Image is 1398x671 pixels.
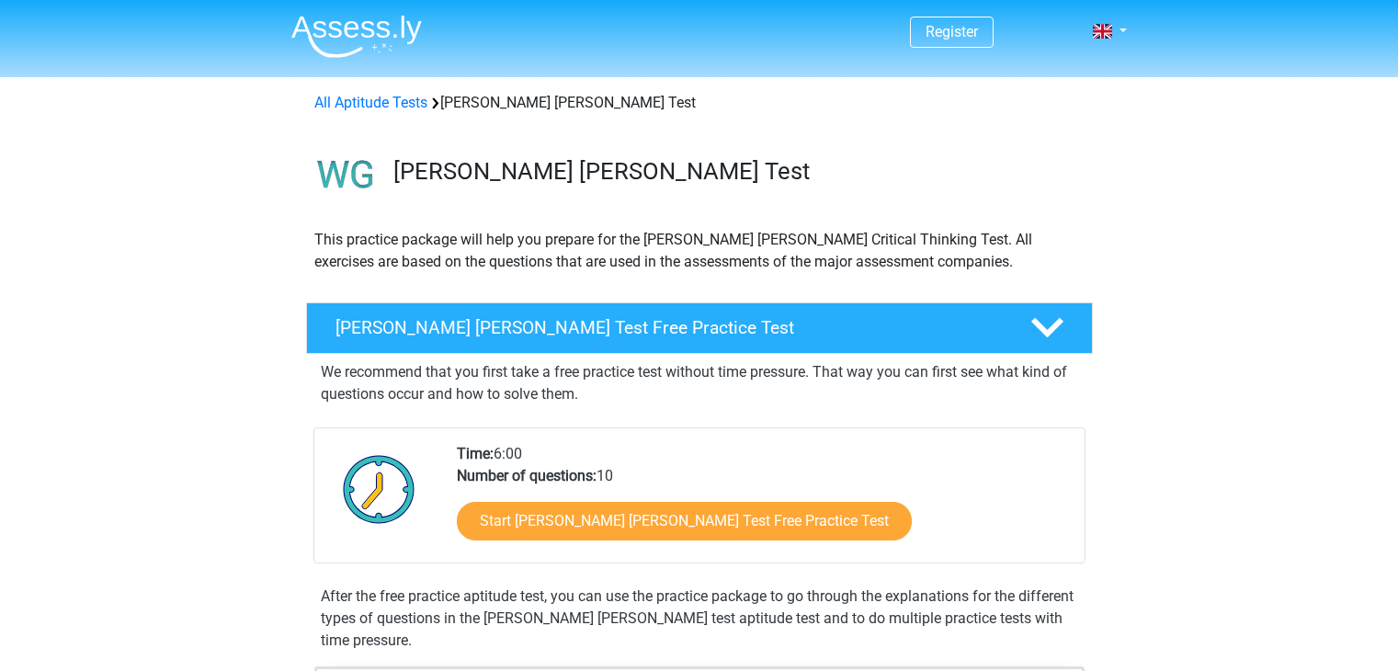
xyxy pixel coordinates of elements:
[443,443,1084,563] div: 6:00 10
[299,302,1100,354] a: [PERSON_NAME] [PERSON_NAME] Test Free Practice Test
[335,317,1001,338] h4: [PERSON_NAME] [PERSON_NAME] Test Free Practice Test
[307,136,385,214] img: watson glaser test
[307,92,1092,114] div: [PERSON_NAME] [PERSON_NAME] Test
[314,94,427,111] a: All Aptitude Tests
[926,23,978,40] a: Register
[314,229,1085,273] p: This practice package will help you prepare for the [PERSON_NAME] [PERSON_NAME] Critical Thinking...
[457,502,912,540] a: Start [PERSON_NAME] [PERSON_NAME] Test Free Practice Test
[291,15,422,58] img: Assessly
[457,467,597,484] b: Number of questions:
[333,443,426,535] img: Clock
[393,157,1078,186] h3: [PERSON_NAME] [PERSON_NAME] Test
[321,361,1078,405] p: We recommend that you first take a free practice test without time pressure. That way you can fir...
[457,445,494,462] b: Time:
[313,586,1085,652] div: After the free practice aptitude test, you can use the practice package to go through the explana...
